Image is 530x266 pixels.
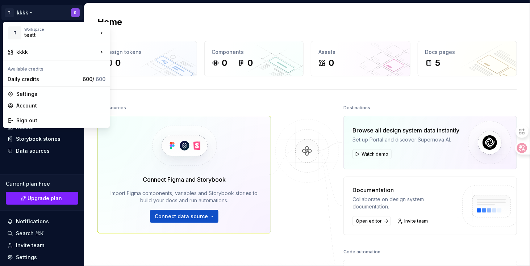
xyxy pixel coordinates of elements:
[8,26,21,39] div: T
[8,76,80,83] div: Daily credits
[24,27,98,31] div: Workspace
[16,48,98,56] div: kkkk
[5,62,108,73] div: Available credits
[16,90,105,98] div: Settings
[16,102,105,109] div: Account
[24,31,86,39] div: testt
[83,76,105,82] span: 600 /
[16,117,105,124] div: Sign out
[96,76,105,82] span: 600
